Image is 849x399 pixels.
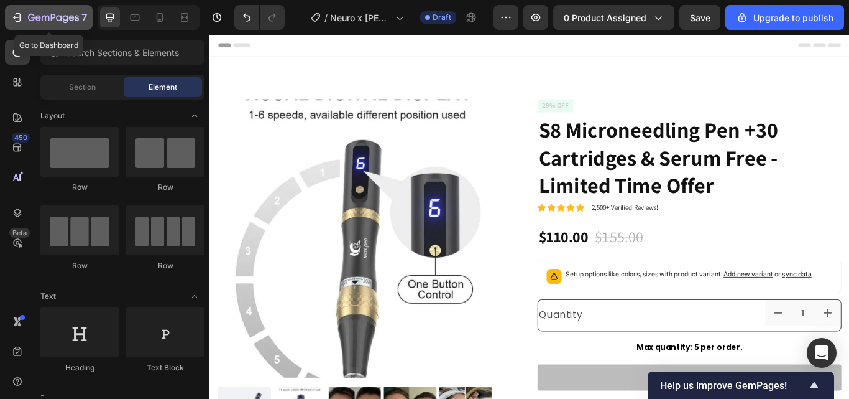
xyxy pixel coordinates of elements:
span: Neuro x [PERSON_NAME] Strawberry Cake Mints Product Page - [DATE] 03:37:31 [330,11,390,24]
h1: S8 Microneedling Pen +30 Cartridges & Serum Free - Limited Time Offer [382,93,737,193]
div: Row [126,260,204,271]
span: Text [40,291,56,302]
div: Upgrade to publish [736,11,833,24]
pre: 29% off [382,75,424,91]
span: Max quantity: 5 per order. [498,359,621,371]
div: 450 [12,133,30,143]
div: Row [40,182,119,193]
div: $155.00 [448,223,507,248]
div: $110.00 [382,223,443,248]
button: decrement [648,309,678,339]
p: Setup options like colors, sizes with product variant. [415,273,702,286]
span: Toggle open [185,286,204,306]
span: Element [149,82,177,93]
input: Search Sections & Elements [40,40,204,65]
button: increment [706,309,737,339]
div: Beta [9,228,30,238]
div: Text Block [126,362,204,373]
iframe: Design area [209,35,849,399]
div: Heading [40,362,119,373]
span: sync data [668,275,702,284]
p: 7 [81,10,87,25]
span: 0 product assigned [564,11,646,24]
span: / [324,11,328,24]
span: Layout [40,110,65,121]
button: Upgrade to publish [725,5,844,30]
span: Quantity [384,319,434,334]
button: 7 [5,5,93,30]
div: Undo/Redo [234,5,285,30]
p: 2,500+ Verified Reviews! [446,197,523,207]
div: Row [40,260,119,271]
span: Section [69,82,96,93]
span: Save [690,12,710,23]
button: Save [679,5,720,30]
span: Add new variant [599,275,656,284]
span: Draft [433,12,451,23]
div: Open Intercom Messenger [807,338,837,368]
span: Toggle open [185,106,204,126]
button: 0 product assigned [553,5,674,30]
button: Show survey - Help us improve GemPages! [660,378,822,393]
span: Help us improve GemPages! [660,380,807,392]
input: quantity [678,309,706,339]
div: Row [126,182,204,193]
span: or [656,275,702,284]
